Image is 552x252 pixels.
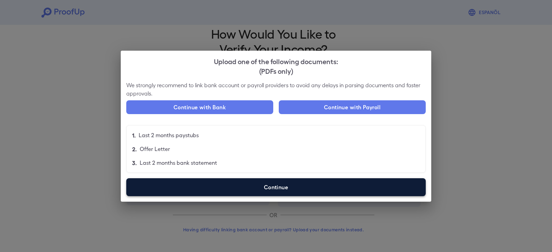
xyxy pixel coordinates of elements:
p: 2. [132,145,137,153]
p: Last 2 months paystubs [139,131,199,139]
label: Continue [126,178,426,196]
button: Continue with Payroll [279,100,426,114]
p: 1. [132,131,136,139]
p: 3. [132,159,137,167]
div: (PDFs only) [126,66,426,75]
p: We strongly recommend to link bank account or payroll providers to avoid any delays in parsing do... [126,81,426,98]
p: Offer Letter [140,145,170,153]
button: Continue with Bank [126,100,273,114]
p: Last 2 months bank statement [140,159,217,167]
h2: Upload one of the following documents: [121,51,431,81]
